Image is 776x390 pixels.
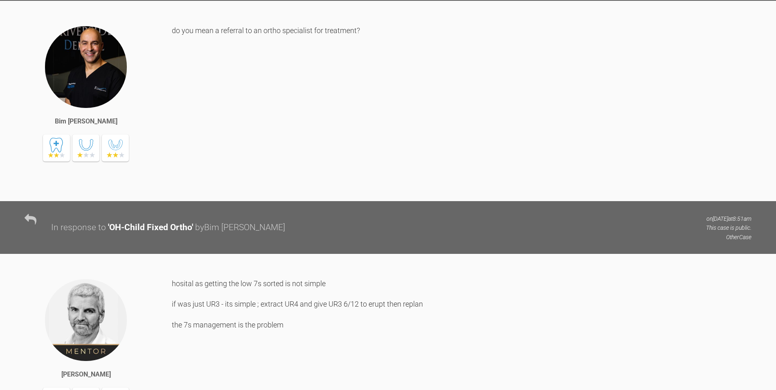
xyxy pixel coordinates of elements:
div: Bim [PERSON_NAME] [55,116,117,127]
img: Ross Hobson [44,278,128,362]
p: on [DATE] at 8:51am [706,214,751,223]
p: Other Case [706,233,751,242]
div: ' OH-Child Fixed Ortho ' [108,221,193,235]
div: In response to [51,221,106,235]
img: Bim Sawhney [44,25,128,109]
div: do you mean a referral to an ortho specialist for treatment? [172,25,751,189]
div: [PERSON_NAME] [61,369,111,380]
p: This case is public. [706,223,751,232]
div: by Bim [PERSON_NAME] [195,221,285,235]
